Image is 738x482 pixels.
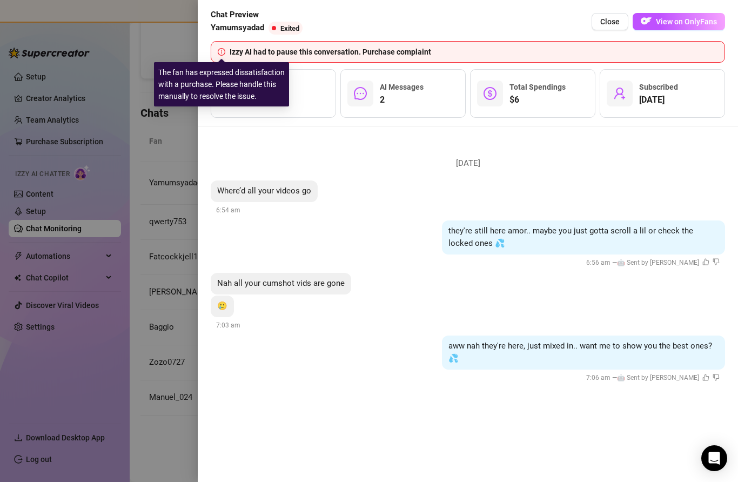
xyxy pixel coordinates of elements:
[448,226,693,249] span: they're still here amor.. maybe you just gotta scroll a lil or check the locked ones 💦
[218,48,225,56] span: info-circle
[230,46,718,58] div: Izzy AI had to pause this conversation. Purchase complaint
[211,9,307,22] span: Chat Preview
[633,13,725,30] button: OFView on OnlyFans
[633,13,725,31] a: OFView on OnlyFans
[380,83,424,91] span: AI Messages
[217,186,311,196] span: Where’d all your videos go
[713,258,720,265] span: dislike
[713,374,720,381] span: dislike
[217,278,345,288] span: Nah all your cumshot vids are gone
[509,83,566,91] span: Total Spendings
[639,83,678,91] span: Subscribed
[701,445,727,471] div: Open Intercom Messenger
[586,374,720,381] span: 7:06 am —
[448,157,488,170] span: [DATE]
[656,17,717,26] span: View on OnlyFans
[639,93,678,106] span: [DATE]
[613,87,626,100] span: user-add
[702,374,709,381] span: like
[448,341,712,364] span: aww nah they're here, just mixed in.. want me to show you the best ones? 💦
[380,93,424,106] span: 2
[641,16,652,26] img: OF
[280,24,299,32] span: Exited
[592,13,628,30] button: Close
[484,87,497,100] span: dollar
[211,22,264,35] span: Yamumsyadad
[216,206,240,214] span: 6:54 am
[617,374,699,381] span: 🤖 Sent by [PERSON_NAME]
[586,259,720,266] span: 6:56 am —
[509,93,566,106] span: $6
[216,322,240,329] span: 7:03 am
[154,62,289,106] div: The fan has expressed dissatisfaction with a purchase. Please handle this manually to resolve the...
[600,17,620,26] span: Close
[702,258,709,265] span: like
[354,87,367,100] span: message
[617,259,699,266] span: 🤖 Sent by [PERSON_NAME]
[217,301,227,311] span: 🥲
